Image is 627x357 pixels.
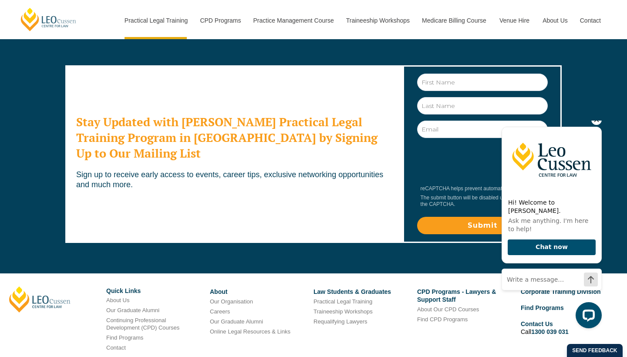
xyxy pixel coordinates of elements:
[106,334,143,341] a: Find Programs
[417,288,496,303] a: CPD Programs - Lawyers & Support Staff
[313,288,391,295] a: Law Students & Graduates
[340,2,415,39] a: Traineeship Workshops
[417,97,548,115] input: Last Name
[313,318,367,325] a: Requalifying Lawyers
[313,298,372,305] a: Practical Legal Training
[313,308,373,315] a: Traineeship Workshops
[106,288,203,294] h6: Quick Links
[106,297,129,303] a: About Us
[118,2,194,39] a: Practical Legal Training
[210,328,290,335] a: Online Legal Resources & Links
[210,298,253,305] a: Our Organisation
[415,2,493,39] a: Medicare Billing Course
[417,74,548,91] input: First Name
[9,286,71,313] a: [PERSON_NAME]
[417,217,548,234] input: Submit
[573,2,607,39] a: Contact
[495,121,605,335] iframe: LiveChat chat widget
[210,308,230,315] a: Careers
[493,2,536,39] a: Venue Hire
[417,121,548,138] input: Email
[417,316,468,323] a: Find CPD Programs
[417,195,546,208] div: The submit button will be disabled until you complete the CAPTCHA.
[210,318,263,325] a: Our Graduate Alumni
[20,7,78,32] a: [PERSON_NAME] Centre for Law
[247,2,340,39] a: Practice Management Course
[106,344,126,351] a: Contact
[193,2,246,39] a: CPD Programs
[76,114,392,161] h2: Stay Updated with [PERSON_NAME] Practical Legal Training Program in [GEOGRAPHIC_DATA] by Signing ...
[418,144,550,178] iframe: reCAPTCHA
[106,317,179,331] a: Continuing Professional Development (CPD) Courses
[417,185,546,192] div: reCAPTCHA helps prevent automated form spam.
[536,2,573,39] a: About Us
[210,288,227,295] a: About
[417,306,479,313] a: About Our CPD Courses
[106,307,159,313] a: Our Graduate Alumni
[76,170,392,190] p: Sign up to receive early access to events, career tips, exclusive networking opportunities and mu...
